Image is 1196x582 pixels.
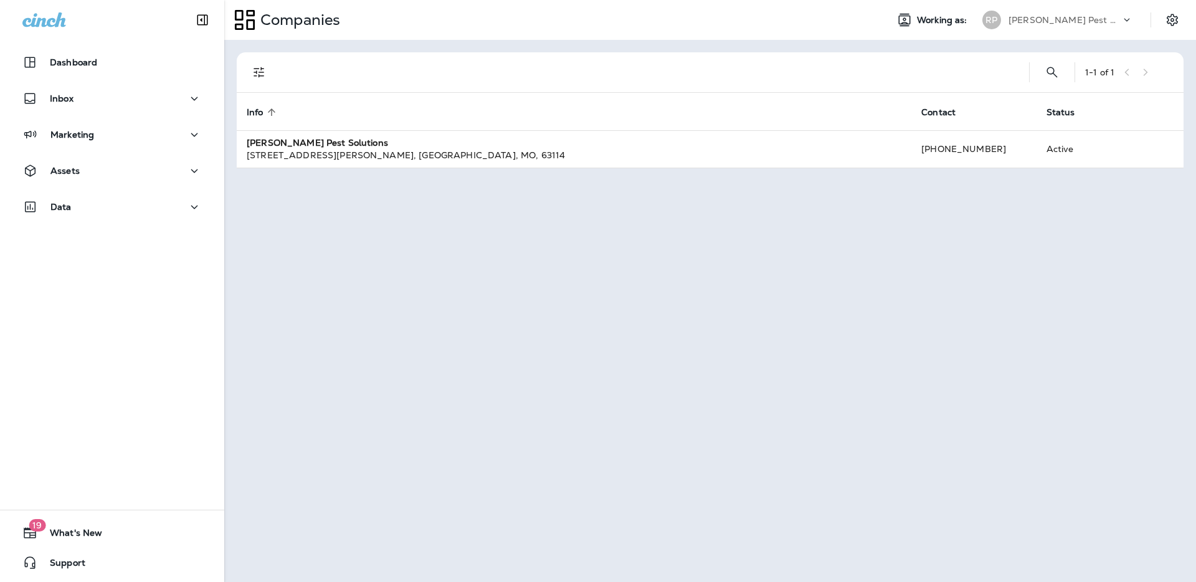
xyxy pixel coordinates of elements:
[12,50,212,75] button: Dashboard
[185,7,220,32] button: Collapse Sidebar
[247,107,280,118] span: Info
[911,130,1036,168] td: [PHONE_NUMBER]
[37,528,102,543] span: What's New
[12,158,212,183] button: Assets
[50,57,97,67] p: Dashboard
[1046,107,1075,118] span: Status
[255,11,340,29] p: Companies
[247,107,263,118] span: Info
[1040,60,1065,85] button: Search Companies
[50,130,94,140] p: Marketing
[921,107,956,118] span: Contact
[1161,9,1184,31] button: Settings
[50,166,80,176] p: Assets
[12,194,212,219] button: Data
[50,93,74,103] p: Inbox
[982,11,1001,29] div: RP
[12,550,212,575] button: Support
[50,202,72,212] p: Data
[12,86,212,111] button: Inbox
[1046,107,1091,118] span: Status
[1037,130,1116,168] td: Active
[917,15,970,26] span: Working as:
[921,107,972,118] span: Contact
[12,520,212,545] button: 19What's New
[1085,67,1114,77] div: 1 - 1 of 1
[12,122,212,147] button: Marketing
[247,137,388,148] strong: [PERSON_NAME] Pest Solutions
[29,519,45,532] span: 19
[37,558,85,573] span: Support
[1009,15,1121,25] p: [PERSON_NAME] Pest Solutions
[247,149,901,161] div: [STREET_ADDRESS][PERSON_NAME] , [GEOGRAPHIC_DATA] , MO , 63114
[247,60,272,85] button: Filters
